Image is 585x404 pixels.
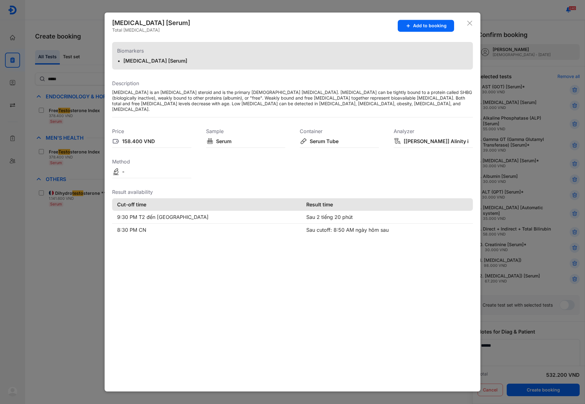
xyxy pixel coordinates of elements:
div: Serum Tube [310,137,339,145]
th: Cut-off time [112,198,301,211]
div: Biomarkers [117,47,468,54]
div: Serum [216,137,231,145]
button: Add to booking [398,20,454,32]
div: - [122,168,124,175]
div: Analyzer [394,127,473,135]
div: 158.400 VND [122,137,155,145]
div: Result availability [112,188,473,196]
td: Sau 2 tiếng 20 phút [301,211,473,224]
div: Description [112,80,473,87]
div: [MEDICAL_DATA] [Serum] [123,57,201,65]
div: Price [112,127,191,135]
div: Method [112,158,191,165]
div: [MEDICAL_DATA] is an [MEDICAL_DATA] steroid and is the primary [DEMOGRAPHIC_DATA] [MEDICAL_DATA].... [112,90,473,112]
div: [[PERSON_NAME]] Alinity i [404,137,469,145]
div: Sample [206,127,285,135]
div: Container [300,127,379,135]
td: Sau cutoff: 8:50 AM ngày hôm sau [301,224,473,236]
th: Result time [301,198,473,211]
td: 9:30 PM T2 đến [GEOGRAPHIC_DATA] [112,211,301,224]
div: [MEDICAL_DATA] [Serum] [112,18,190,27]
div: Total [MEDICAL_DATA] [112,27,190,33]
td: 8:30 PM CN [112,224,301,236]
